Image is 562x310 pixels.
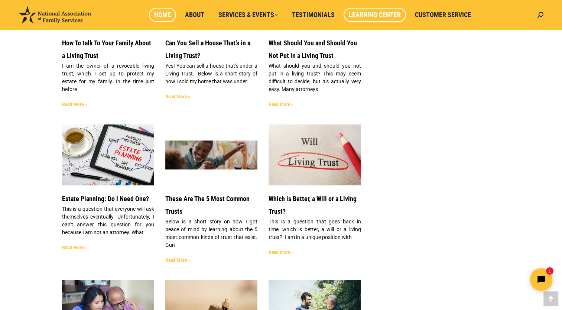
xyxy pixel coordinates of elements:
[292,11,335,19] span: Testimonials
[344,8,406,22] a: Learning Center
[149,8,176,22] a: Home
[165,141,258,169] img: These are the 5 most common trusts
[269,195,357,215] a: Which is Better, a Will or a Living Trust?
[165,39,250,59] a: Can You Sell a House That’s in a Living Trust?
[62,195,149,203] a: Estate Planning: Do I Need One?
[269,218,361,241] p: This is a question that goes back in time, which is better, a will or a living trust?. I am in a ...
[431,262,559,297] iframe: Tidio Chat
[218,11,278,19] span: Services & Events
[62,124,154,185] a: Estate Planning: Do I need one Blog Image
[269,62,361,93] p: What should you and should you not put in a living trust? This may seem difficult to decide, but ...
[415,11,471,19] span: Customer Service
[62,62,154,93] p: I am the owner of a revocable living trust, which I set up to protect my estate for my family. In...
[62,245,87,250] a: Read more about Estate Planning: Do I Need One?
[165,62,257,85] p: Yes! You can sell a house that’s under a Living Trust. Below is a short story of how I sold my ho...
[269,250,293,255] a: Read more about Which is Better, a Will or a Living Trust?
[269,102,293,107] a: Read more about What Should You and Should You Not Put in a Living Trust
[410,8,476,22] a: Customer Service
[268,123,361,187] img: Which is better, a living trust or a will?
[62,39,151,59] a: How To talk To Your Family About a Living Trust
[62,205,154,236] p: This is a question that everyone will ask themselves eventually. Unfortunately, I can’t answer th...
[180,8,209,22] a: About
[61,124,155,186] img: Estate Planning: Do I need one Blog Image
[165,94,190,99] a: Read more about Can You Sell a House That’s in a Living Trust?
[287,8,340,22] a: Testimonials
[154,11,171,19] span: Home
[269,39,357,59] a: What Should You and Should You Not Put in a Living Trust
[165,218,257,249] p: Below is a short story on how I got peace of mind by learning about the 5 most common kinds of tr...
[19,6,91,23] img: National Association of Family Services
[349,11,401,19] span: Learning Center
[165,124,257,185] a: These are the 5 most common trusts
[165,195,250,215] a: These Are The 5 Most Common Trusts
[185,11,204,19] span: About
[62,102,87,107] a: Read more about How To talk To Your Family About a Living Trust
[269,124,361,185] a: Which is better, a living trust or a will?
[165,258,190,263] a: Read more about These Are The 5 Most Common Trusts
